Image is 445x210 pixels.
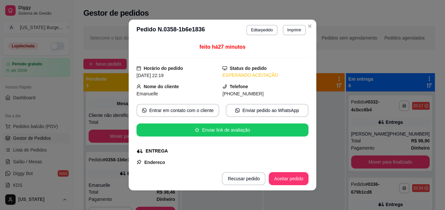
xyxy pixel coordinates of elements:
span: pushpin [136,159,142,165]
h3: Pedido N. 0358-1b6e1836 [136,25,205,35]
button: Recusar pedido [222,172,266,185]
button: starEnviar link de avaliação [136,123,309,137]
span: Emanuelle [136,91,158,96]
strong: Horário do pedido [144,66,183,71]
button: Editarpedido [246,25,277,35]
span: [PHONE_NUMBER] [223,91,264,96]
span: desktop [223,66,227,71]
strong: Telefone [230,84,248,89]
button: Aceitar pedido [269,172,309,185]
strong: Nome do cliente [144,84,179,89]
strong: Endereço [144,160,165,165]
span: whats-app [142,108,147,113]
div: ESPERANDO ACEITAÇÃO [223,72,309,79]
span: [DATE] 22:19 [136,73,164,78]
div: ENTREGA [146,148,168,154]
span: whats-app [235,108,240,113]
span: user [136,84,141,89]
button: Imprimir [283,25,306,35]
span: calendar [136,66,141,71]
button: whats-appEnviar pedido ao WhatsApp [226,104,309,117]
span: feito há 27 minutos [199,44,245,50]
span: star [195,128,199,132]
strong: Status do pedido [230,66,267,71]
button: Close [305,21,315,31]
button: whats-appEntrar em contato com o cliente [136,104,219,117]
span: phone [223,84,227,89]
